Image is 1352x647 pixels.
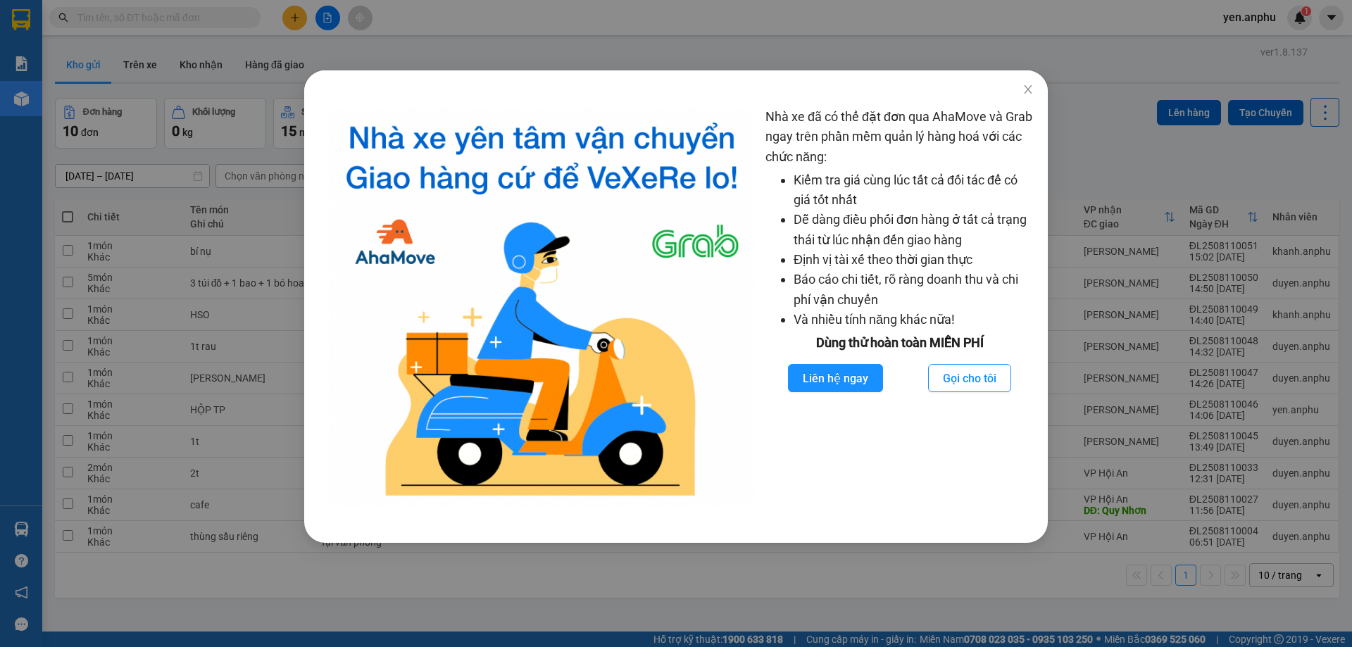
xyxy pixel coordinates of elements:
[794,310,1034,329] li: Và nhiều tính năng khác nữa!
[330,107,754,508] img: logo
[928,364,1011,392] button: Gọi cho tôi
[765,107,1034,508] div: Nhà xe đã có thể đặt đơn qua AhaMove và Grab ngay trên phần mềm quản lý hàng hoá với các chức năng:
[803,370,868,387] span: Liên hệ ngay
[943,370,996,387] span: Gọi cho tôi
[794,210,1034,250] li: Dễ dàng điều phối đơn hàng ở tất cả trạng thái từ lúc nhận đến giao hàng
[765,333,1034,353] div: Dùng thử hoàn toàn MIỄN PHÍ
[794,270,1034,310] li: Báo cáo chi tiết, rõ ràng doanh thu và chi phí vận chuyển
[794,250,1034,270] li: Định vị tài xế theo thời gian thực
[788,364,883,392] button: Liên hệ ngay
[1022,84,1034,95] span: close
[1008,70,1048,110] button: Close
[794,170,1034,211] li: Kiểm tra giá cùng lúc tất cả đối tác để có giá tốt nhất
